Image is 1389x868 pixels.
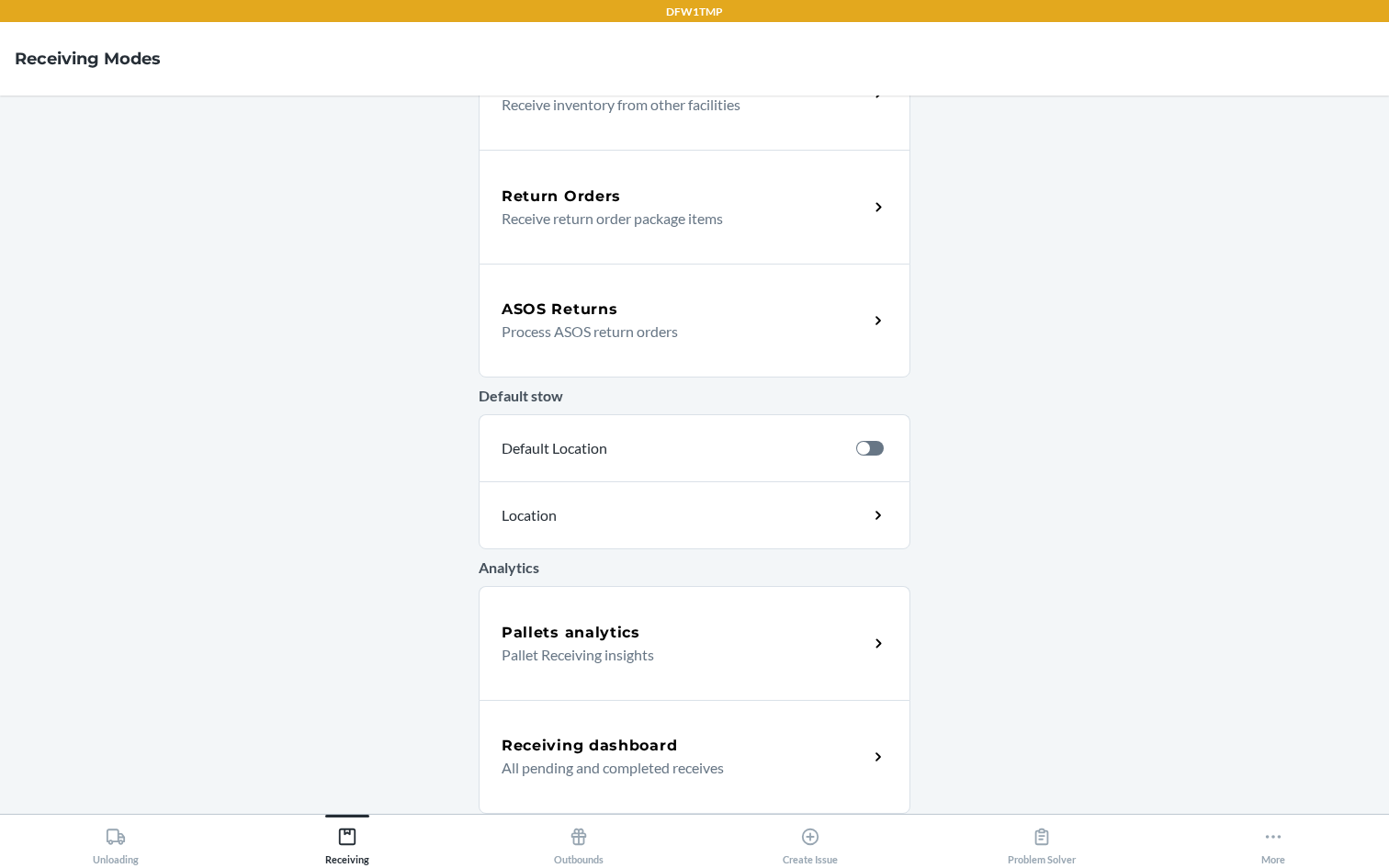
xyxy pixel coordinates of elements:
p: Analytics [479,557,910,579]
div: Receiving [325,819,369,865]
div: Create Issue [783,819,838,865]
a: Return OrdersReceive return order package items [479,150,910,264]
div: Unloading [93,819,139,865]
h5: Receiving dashboard [502,735,677,757]
p: Location [502,504,718,526]
div: Problem Solver [1008,819,1076,865]
h5: Return Orders [502,186,621,208]
a: Location [479,481,910,549]
p: Default Location [502,437,841,459]
button: Problem Solver [926,815,1157,865]
button: Create Issue [694,815,926,865]
p: Pallet Receiving insights [502,644,853,666]
p: Receive return order package items [502,208,853,230]
h5: Pallets analytics [502,622,640,644]
p: Receive inventory from other facilities [502,94,853,116]
div: More [1261,819,1285,865]
p: All pending and completed receives [502,757,853,779]
button: Outbounds [463,815,694,865]
h5: ASOS Returns [502,299,617,321]
div: Outbounds [554,819,604,865]
p: Process ASOS return orders [502,321,853,343]
button: More [1157,815,1389,865]
h4: Receiving Modes [15,47,161,71]
p: DFW1TMP [666,4,723,20]
a: Pallets analyticsPallet Receiving insights [479,586,910,700]
a: Receiving dashboardAll pending and completed receives [479,700,910,814]
button: Receiving [231,815,463,865]
a: ASOS ReturnsProcess ASOS return orders [479,264,910,378]
p: Default stow [479,385,910,407]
